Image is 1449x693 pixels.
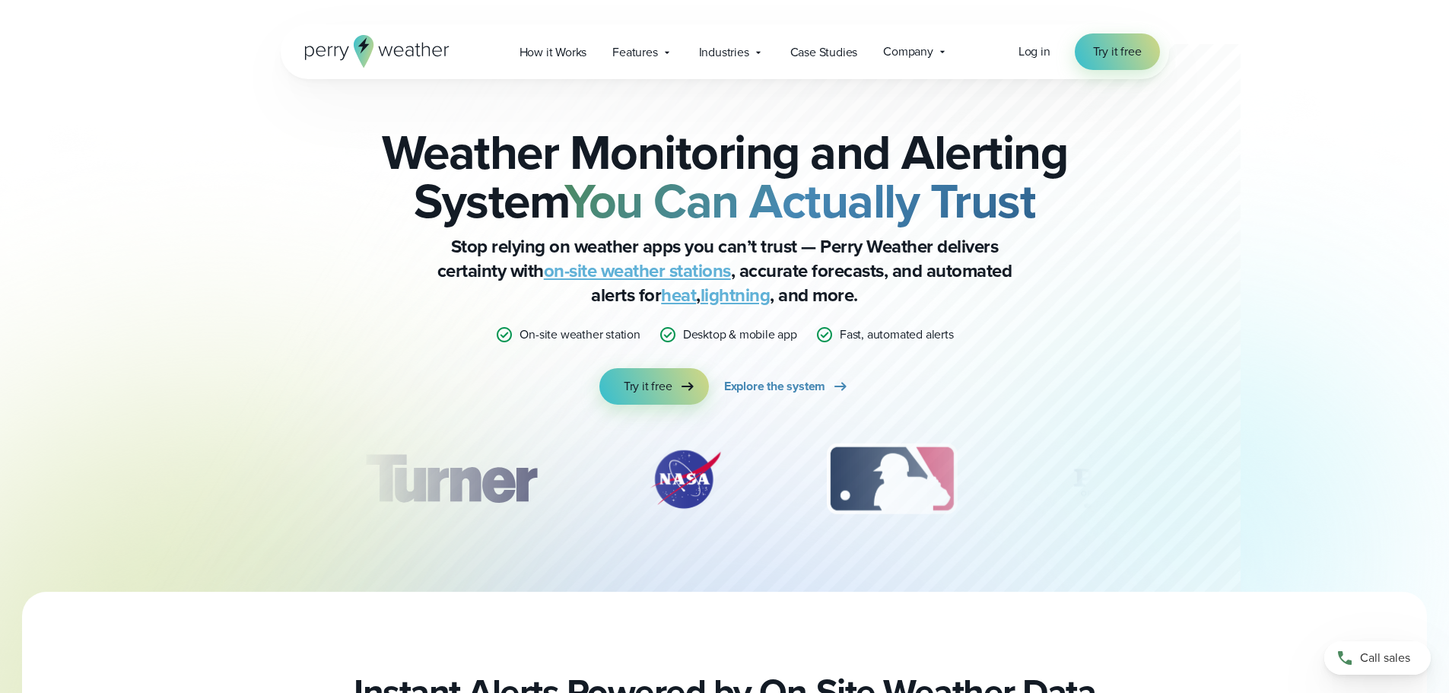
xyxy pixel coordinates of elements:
[777,37,871,68] a: Case Studies
[1093,43,1142,61] span: Try it free
[520,43,587,62] span: How it Works
[507,37,600,68] a: How it Works
[520,326,640,344] p: On-site weather station
[632,441,739,517] div: 2 of 12
[612,43,657,62] span: Features
[790,43,858,62] span: Case Studies
[1360,649,1410,667] span: Call sales
[1018,43,1050,60] span: Log in
[724,368,850,405] a: Explore the system
[421,234,1029,307] p: Stop relying on weather apps you can’t trust — Perry Weather delivers certainty with , accurate f...
[544,257,731,285] a: on-site weather stations
[812,441,972,517] img: MLB.svg
[699,43,749,62] span: Industries
[883,43,933,61] span: Company
[632,441,739,517] img: NASA.svg
[564,165,1035,237] strong: You Can Actually Trust
[599,368,709,405] a: Try it free
[724,377,825,396] span: Explore the system
[701,281,771,309] a: lightning
[1018,43,1050,61] a: Log in
[661,281,696,309] a: heat
[1324,641,1431,675] a: Call sales
[812,441,972,517] div: 3 of 12
[1045,441,1167,517] img: PGA.svg
[357,441,1093,525] div: slideshow
[1075,33,1160,70] a: Try it free
[683,326,797,344] p: Desktop & mobile app
[1045,441,1167,517] div: 4 of 12
[342,441,558,517] div: 1 of 12
[342,441,558,517] img: Turner-Construction_1.svg
[624,377,672,396] span: Try it free
[840,326,954,344] p: Fast, automated alerts
[357,128,1093,225] h2: Weather Monitoring and Alerting System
